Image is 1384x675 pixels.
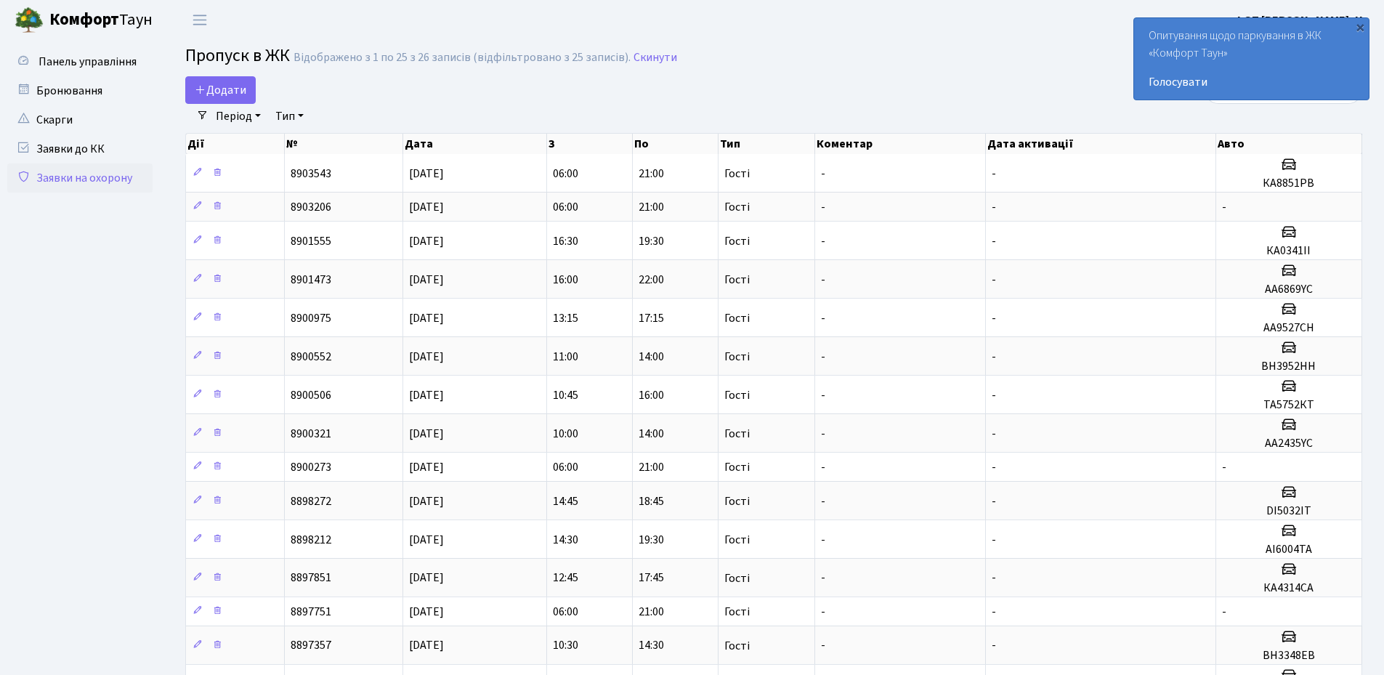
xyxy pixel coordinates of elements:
[7,47,153,76] a: Панель управління
[182,8,218,32] button: Переключити навігацію
[639,459,664,475] span: 21:00
[409,638,444,654] span: [DATE]
[7,105,153,134] a: Скарги
[724,312,750,324] span: Гості
[992,272,996,288] span: -
[210,104,267,129] a: Період
[1234,12,1367,29] a: ФОП [PERSON_NAME]. Н.
[291,349,331,365] span: 8900552
[821,199,825,215] span: -
[1222,177,1356,190] h5: КА8851РВ
[409,459,444,475] span: [DATE]
[639,387,664,403] span: 16:00
[553,349,578,365] span: 11:00
[724,534,750,546] span: Гості
[291,638,331,654] span: 8897357
[1222,543,1356,557] h5: АІ6004ТА
[724,351,750,363] span: Гості
[553,166,578,182] span: 06:00
[409,493,444,509] span: [DATE]
[815,134,986,154] th: Коментар
[1149,73,1354,91] a: Голосувати
[409,387,444,403] span: [DATE]
[291,570,331,586] span: 8897851
[724,235,750,247] span: Гості
[291,310,331,326] span: 8900975
[294,51,631,65] div: Відображено з 1 по 25 з 26 записів (відфільтровано з 25 записів).
[409,233,444,249] span: [DATE]
[992,199,996,215] span: -
[821,387,825,403] span: -
[39,54,137,70] span: Панель управління
[821,426,825,442] span: -
[639,604,664,620] span: 21:00
[291,272,331,288] span: 8901473
[7,163,153,193] a: Заявки на охорону
[724,606,750,618] span: Гості
[553,387,578,403] span: 10:45
[291,459,331,475] span: 8900273
[639,199,664,215] span: 21:00
[992,387,996,403] span: -
[1234,12,1367,28] b: ФОП [PERSON_NAME]. Н.
[409,426,444,442] span: [DATE]
[291,199,331,215] span: 8903206
[724,389,750,401] span: Гості
[724,274,750,286] span: Гості
[1222,244,1356,258] h5: КА0341ІІ
[291,532,331,548] span: 8898212
[992,459,996,475] span: -
[639,349,664,365] span: 14:00
[639,426,664,442] span: 14:00
[639,310,664,326] span: 17:15
[992,233,996,249] span: -
[1134,18,1369,100] div: Опитування щодо паркування в ЖК «Комфорт Таун»
[270,104,309,129] a: Тип
[724,428,750,440] span: Гості
[409,532,444,548] span: [DATE]
[821,310,825,326] span: -
[724,640,750,652] span: Гості
[553,199,578,215] span: 06:00
[7,76,153,105] a: Бронювання
[639,233,664,249] span: 19:30
[409,310,444,326] span: [DATE]
[553,272,578,288] span: 16:00
[1222,604,1226,620] span: -
[633,134,719,154] th: По
[639,570,664,586] span: 17:45
[724,201,750,213] span: Гості
[1222,649,1356,663] h5: ВН3348ЕВ
[992,166,996,182] span: -
[986,134,1215,154] th: Дата активації
[992,493,996,509] span: -
[821,604,825,620] span: -
[719,134,816,154] th: Тип
[639,638,664,654] span: 14:30
[409,349,444,365] span: [DATE]
[1222,398,1356,412] h5: ТА5752КТ
[1222,459,1226,475] span: -
[1222,199,1226,215] span: -
[291,233,331,249] span: 8901555
[639,272,664,288] span: 22:00
[821,493,825,509] span: -
[291,426,331,442] span: 8900321
[547,134,633,154] th: З
[409,199,444,215] span: [DATE]
[291,166,331,182] span: 8903543
[992,638,996,654] span: -
[1222,581,1356,595] h5: КА4314СА
[992,570,996,586] span: -
[724,461,750,473] span: Гості
[1353,20,1367,34] div: ×
[821,272,825,288] span: -
[821,570,825,586] span: -
[992,310,996,326] span: -
[409,272,444,288] span: [DATE]
[1222,283,1356,296] h5: АА6869YC
[186,134,285,154] th: Дії
[992,604,996,620] span: -
[1222,321,1356,335] h5: АА9527СН
[821,459,825,475] span: -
